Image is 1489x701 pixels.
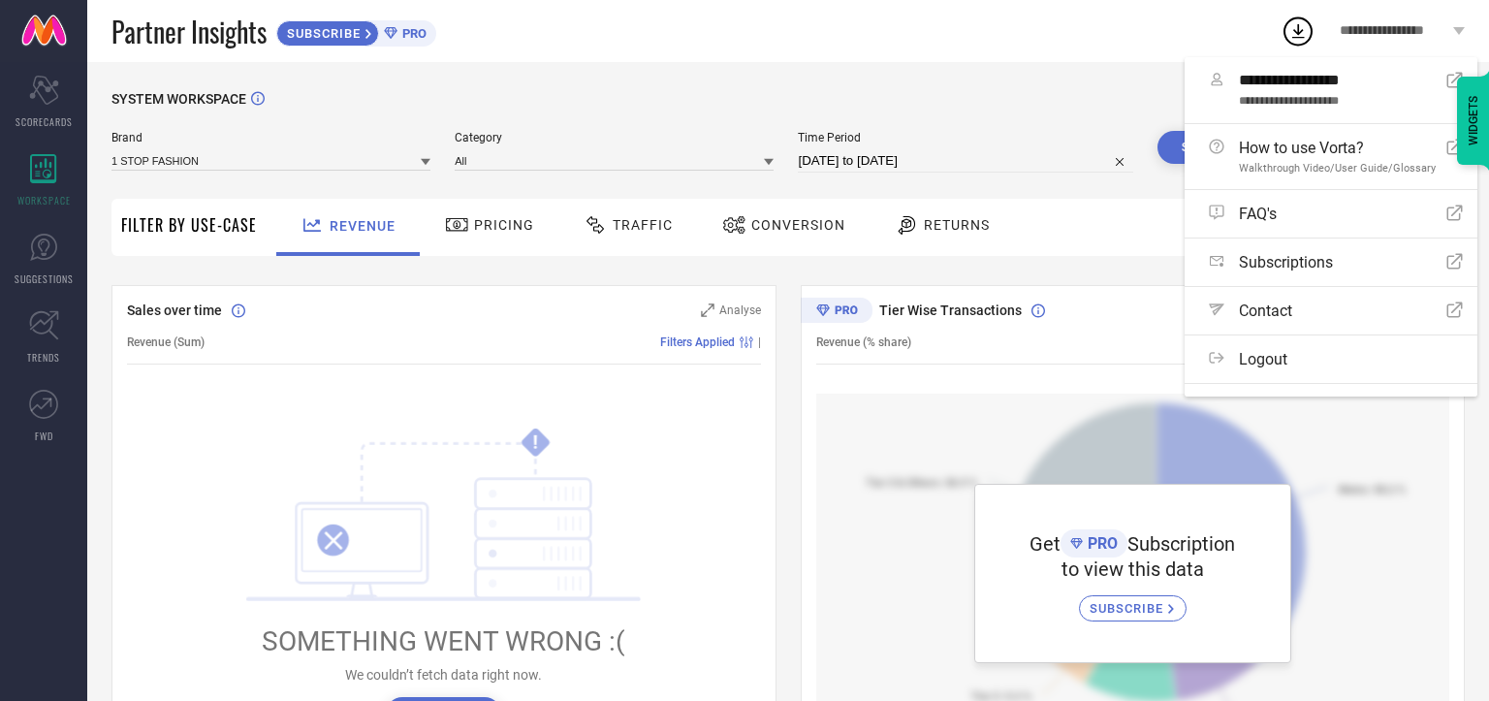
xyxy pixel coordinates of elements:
tspan: ! [533,431,538,454]
span: Revenue (% share) [816,335,911,349]
span: TRENDS [27,350,60,365]
div: Premium [801,298,872,327]
a: SUBSCRIBEPRO [276,16,436,47]
span: Analyse [719,303,761,317]
span: Conversion [751,217,845,233]
span: SCORECARDS [16,114,73,129]
a: SUBSCRIBE [1079,581,1187,621]
span: PRO [397,26,427,41]
span: Brand [111,131,430,144]
span: SYSTEM WORKSPACE [111,91,246,107]
span: | [758,335,761,349]
a: Subscriptions [1185,239,1477,286]
span: Contact [1239,302,1292,320]
button: Search [1157,131,1262,164]
span: to view this data [1061,558,1204,581]
span: Revenue [330,218,396,234]
svg: Zoom [701,303,714,317]
span: Subscription [1127,532,1235,556]
span: Filters Applied [660,335,735,349]
span: We couldn’t fetch data right now. [345,667,542,683]
span: Filter By Use-Case [121,213,257,237]
span: Revenue (Sum) [127,335,205,349]
div: Open download list [1281,14,1315,48]
span: PRO [1083,534,1118,553]
a: Contact [1185,287,1477,335]
span: SUBSCRIBE [1090,601,1168,616]
span: SOMETHING WENT WRONG :( [262,625,625,657]
span: SUBSCRIBE [277,26,365,41]
a: How to use Vorta?Walkthrough Video/User Guide/Glossary [1185,124,1477,189]
span: Traffic [613,217,673,233]
span: SUGGESTIONS [15,271,74,286]
span: FWD [35,429,53,443]
span: Sales over time [127,303,222,318]
span: How to use Vorta? [1239,139,1436,157]
span: Pricing [474,217,534,233]
span: Subscriptions [1239,253,1333,271]
span: Get [1030,532,1061,556]
span: Walkthrough Video/User Guide/Glossary [1239,162,1436,175]
input: Select time period [798,149,1132,173]
span: WORKSPACE [17,193,71,207]
span: Tier Wise Transactions [879,303,1022,318]
a: FAQ's [1185,190,1477,238]
span: FAQ's [1239,205,1277,223]
span: Returns [924,217,990,233]
span: Category [455,131,774,144]
span: Partner Insights [111,12,267,51]
span: Time Period [798,131,1132,144]
span: Logout [1239,350,1287,368]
